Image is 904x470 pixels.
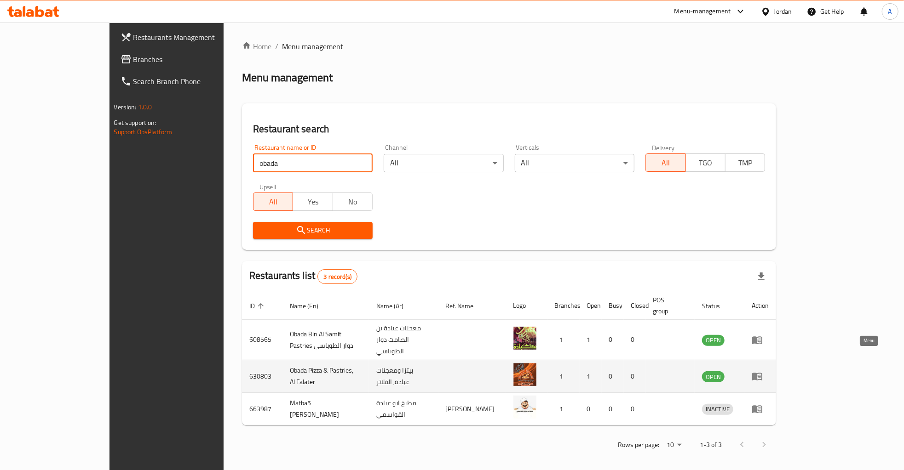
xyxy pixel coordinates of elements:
[113,26,260,48] a: Restaurants Management
[438,393,506,425] td: [PERSON_NAME]
[513,363,536,386] img: Obada Pizza & Pastries, Al Falater
[685,153,726,172] button: TGO
[547,360,580,393] td: 1
[725,153,765,172] button: TMP
[652,144,675,151] label: Delivery
[702,404,733,414] span: INACTIVE
[337,195,369,209] span: No
[113,48,260,70] a: Branches
[318,272,357,281] span: 3 record(s)
[133,54,253,65] span: Branches
[253,193,293,211] button: All
[888,6,892,17] span: A
[547,320,580,360] td: 1
[113,70,260,92] a: Search Branch Phone
[242,292,777,425] table: enhanced table
[515,154,634,172] div: All
[275,41,278,52] li: /
[624,360,646,393] td: 0
[618,439,659,451] p: Rows per page:
[282,393,369,425] td: Matba5 [PERSON_NAME]
[624,292,646,320] th: Closed
[333,193,373,211] button: No
[369,360,438,393] td: بيتزا ومعجنات عبادة, الفلاتر
[384,154,503,172] div: All
[376,300,415,311] span: Name (Ar)
[580,360,602,393] td: 1
[242,70,333,85] h2: Menu management
[602,360,624,393] td: 0
[513,396,536,419] img: Matba5 Abou Obada Elqwasmi
[138,101,152,113] span: 1.0.0
[242,393,282,425] td: 663987
[645,153,685,172] button: All
[744,292,776,320] th: Action
[114,117,156,129] span: Get support on:
[700,439,722,451] p: 1-3 of 3
[369,320,438,360] td: معجنات عبادة بن الصامت دوار الطوباسي
[133,32,253,43] span: Restaurants Management
[242,320,282,360] td: 608565
[506,292,547,320] th: Logo
[290,300,330,311] span: Name (En)
[259,183,276,190] label: Upsell
[653,294,684,317] span: POS group
[249,269,357,284] h2: Restaurants list
[752,403,769,414] div: Menu
[624,320,646,360] td: 0
[253,154,373,172] input: Search for restaurant name or ID..
[282,360,369,393] td: Obada Pizza & Pastries, Al Falater
[282,41,343,52] span: Menu management
[650,156,682,170] span: All
[602,292,624,320] th: Busy
[253,222,373,239] button: Search
[774,6,792,17] div: Jordan
[580,393,602,425] td: 0
[580,320,602,360] td: 1
[242,360,282,393] td: 630803
[242,41,777,52] nav: breadcrumb
[624,393,646,425] td: 0
[702,300,732,311] span: Status
[297,195,329,209] span: Yes
[602,320,624,360] td: 0
[513,327,536,350] img: Obada Bin Al Samit Pastries دوار الطوباسي
[702,372,725,382] span: OPEN
[369,393,438,425] td: مطبخ ابو عبادة القواسمي
[114,101,137,113] span: Version:
[547,393,580,425] td: 1
[752,334,769,345] div: Menu
[690,156,722,170] span: TGO
[663,438,685,452] div: Rows per page:
[602,393,624,425] td: 0
[547,292,580,320] th: Branches
[729,156,761,170] span: TMP
[674,6,731,17] div: Menu-management
[282,320,369,360] td: Obada Bin Al Samit Pastries دوار الطوباسي
[580,292,602,320] th: Open
[257,195,289,209] span: All
[446,300,486,311] span: Ref. Name
[249,300,267,311] span: ID
[253,122,766,136] h2: Restaurant search
[133,76,253,87] span: Search Branch Phone
[317,269,357,284] div: Total records count
[750,266,772,288] div: Export file
[702,335,725,345] span: OPEN
[114,126,173,138] a: Support.OpsPlatform
[260,225,365,236] span: Search
[293,193,333,211] button: Yes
